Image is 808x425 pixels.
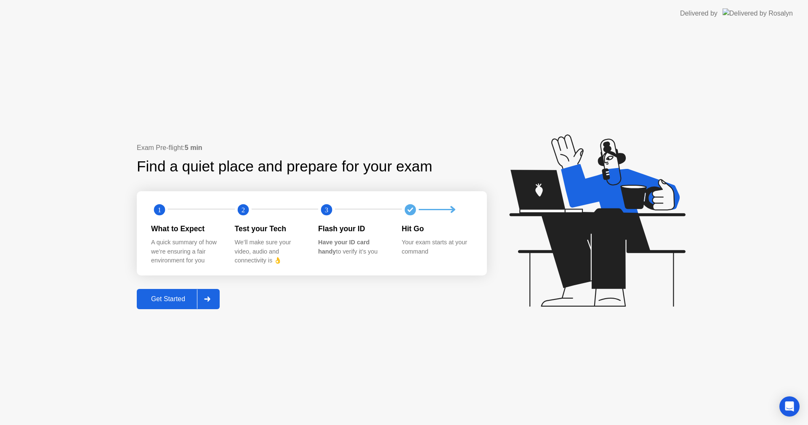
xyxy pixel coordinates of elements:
div: Get Started [139,295,197,303]
div: Find a quiet place and prepare for your exam [137,155,433,178]
b: 5 min [185,144,202,151]
text: 3 [325,206,328,214]
button: Get Started [137,289,220,309]
div: Your exam starts at your command [402,238,472,256]
text: 1 [158,206,161,214]
img: Delivered by Rosalyn [723,8,793,18]
div: Open Intercom Messenger [779,396,800,417]
div: Delivered by [680,8,718,19]
div: Test your Tech [235,223,305,234]
b: Have your ID card handy [318,239,369,255]
text: 2 [241,206,245,214]
div: Hit Go [402,223,472,234]
div: Exam Pre-flight: [137,143,487,153]
div: We’ll make sure your video, audio and connectivity is 👌 [235,238,305,265]
div: What to Expect [151,223,221,234]
div: A quick summary of how we’re ensuring a fair environment for you [151,238,221,265]
div: Flash your ID [318,223,388,234]
div: to verify it’s you [318,238,388,256]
